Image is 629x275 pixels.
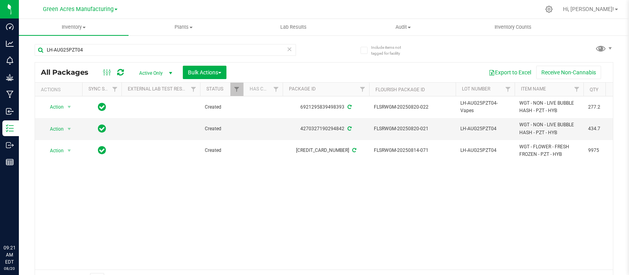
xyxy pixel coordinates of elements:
span: In Sync [98,123,106,134]
a: Filter [570,83,583,96]
a: Lab Results [239,19,348,35]
a: Flourish Package ID [375,87,425,92]
input: Search Package ID, Item Name, SKU, Lot or Part Number... [35,44,296,56]
span: select [64,145,74,156]
inline-svg: Outbound [6,141,14,149]
inline-svg: Reports [6,158,14,166]
a: Inventory Counts [458,19,568,35]
span: Sync from Compliance System [346,104,351,110]
a: Sync Status [88,86,119,92]
a: Filter [109,83,121,96]
a: Status [206,86,223,92]
span: select [64,124,74,135]
span: 9975 [588,147,618,154]
span: Created [205,125,239,133]
span: FLSRWGM-20250820-021 [374,125,451,133]
a: Filter [270,83,283,96]
span: Green Acres Manufacturing [43,6,114,13]
span: Created [205,147,239,154]
button: Receive Non-Cannabis [536,66,601,79]
inline-svg: Monitoring [6,57,14,65]
span: Audit [349,24,458,31]
a: Inventory [19,19,129,35]
div: 4270327190294842 [281,125,370,133]
inline-svg: Inbound [6,107,14,115]
span: In Sync [98,145,106,156]
span: Action [43,102,64,113]
div: [CREDIT_CARD_NUMBER] [281,147,370,154]
inline-svg: Inventory [6,124,14,132]
span: select [64,102,74,113]
span: LH-AUG25PZT04 [460,125,510,133]
span: Clear [287,44,292,54]
span: All Packages [41,68,96,77]
a: Plants [129,19,238,35]
a: External Lab Test Result [128,86,189,92]
span: Plants [129,24,238,31]
span: Include items not tagged for facility [371,44,410,56]
iframe: Resource center unread badge [23,211,33,220]
a: Lot Number [462,86,490,92]
a: Filter [230,83,243,96]
p: 08/20 [4,266,15,271]
span: LH-AUG25PZT04 [460,147,510,154]
div: 6921295839498393 [281,103,370,111]
span: Sync from Compliance System [346,126,351,131]
span: 434.7 [588,125,618,133]
span: Inventory [19,24,129,31]
span: WGT - NON - LIVE BUBBLE HASH - PZT - HYB [519,121,579,136]
span: Action [43,145,64,156]
div: Actions [41,87,79,92]
span: Created [205,103,239,111]
span: Lab Results [270,24,317,31]
inline-svg: Grow [6,74,14,81]
a: Item Name [521,86,546,92]
iframe: Resource center [8,212,31,236]
span: FLSRWGM-20250820-022 [374,103,451,111]
span: 277.2 [588,103,618,111]
span: WGT - FLOWER - FRESH FROZEN - PZT - HYB [519,143,579,158]
a: Filter [187,83,200,96]
span: Sync from Compliance System [351,148,356,153]
th: Has COA [243,83,283,96]
span: Inventory Counts [484,24,542,31]
a: Filter [502,83,515,96]
a: Filter [356,83,369,96]
inline-svg: Manufacturing [6,90,14,98]
inline-svg: Dashboard [6,23,14,31]
a: Qty [590,87,598,92]
span: LH-AUG25PZT04-Vapes [460,100,510,114]
span: Bulk Actions [188,69,221,76]
span: FLSRWGM-20250814-071 [374,147,451,154]
span: Hi, [PERSON_NAME]! [563,6,614,12]
inline-svg: Analytics [6,40,14,48]
button: Export to Excel [484,66,536,79]
a: Audit [348,19,458,35]
div: Manage settings [544,6,554,13]
p: 09:21 AM EDT [4,244,15,266]
span: In Sync [98,102,106,113]
span: WGT - NON - LIVE BUBBLE HASH - PZT - HYB [519,100,579,114]
button: Bulk Actions [183,66,226,79]
span: Action [43,124,64,135]
a: Package ID [289,86,316,92]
